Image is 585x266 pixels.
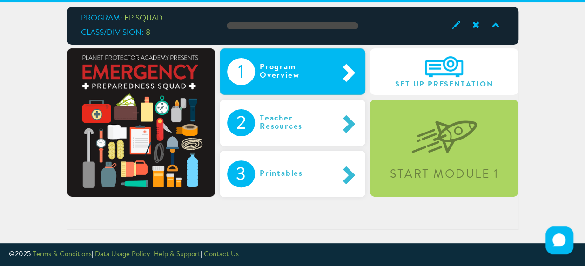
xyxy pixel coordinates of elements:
[33,251,92,258] a: Terms & Conditions
[255,160,327,187] div: Printables
[67,48,215,196] img: emergencyPreparednessSquadTrial-2064b85d3eb2aec8ecdcf1800236cfec.png
[154,251,201,258] a: Help & Support
[95,251,150,258] a: Data Usage Policy
[81,14,122,22] span: Program:
[543,224,576,257] iframe: HelpCrunch
[377,80,511,89] span: Set Up Presentation
[124,14,163,22] span: EP SQUAD
[465,19,484,32] span: Archive Class
[484,19,504,32] span: Collapse
[150,251,152,258] span: |
[255,58,338,85] div: Program Overview
[411,106,477,153] img: startLevel-067b1d7070320fa55a55bc2f2caa8c2a.png
[15,251,31,258] span: 2025
[146,29,150,37] span: 8
[9,251,15,258] span: ©
[255,109,338,136] div: Teacher Resources
[445,19,465,32] span: Edit Class
[204,251,239,258] a: Contact Us
[227,160,255,187] div: 3
[81,29,144,37] span: Class/Division:
[92,251,93,258] span: |
[371,169,517,180] div: Start Module 1
[227,58,255,85] div: 1
[201,251,202,258] span: |
[425,56,463,77] img: A6IEyHKz3Om3AAAAAElFTkSuQmCC
[227,109,255,136] div: 2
